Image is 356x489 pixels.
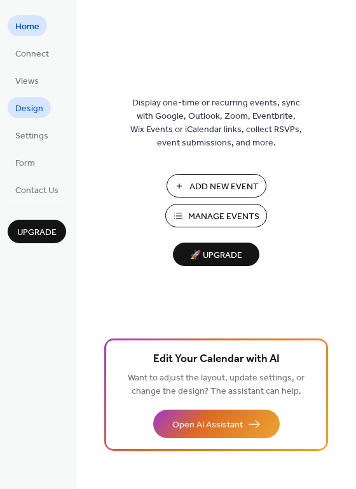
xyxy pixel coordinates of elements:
span: Views [15,75,39,88]
a: Connect [8,43,57,64]
span: Home [15,20,39,34]
button: 🚀 Upgrade [173,243,259,266]
span: Form [15,157,35,170]
a: Form [8,152,43,173]
button: Add New Event [167,174,266,198]
span: Open AI Assistant [172,419,243,432]
button: Open AI Assistant [153,410,280,438]
a: Home [8,15,47,36]
span: Add New Event [189,180,259,194]
span: Edit Your Calendar with AI [153,351,280,368]
button: Upgrade [8,220,66,243]
span: Want to adjust the layout, update settings, or change the design? The assistant can help. [128,370,305,400]
a: Views [8,70,46,91]
span: Settings [15,130,48,143]
a: Settings [8,124,56,145]
a: Contact Us [8,179,66,200]
span: Connect [15,48,49,61]
span: Display one-time or recurring events, sync with Google, Outlook, Zoom, Eventbrite, Wix Events or ... [130,97,302,150]
button: Manage Events [165,204,267,227]
span: Design [15,102,43,116]
span: 🚀 Upgrade [181,247,252,264]
a: Design [8,97,51,118]
span: Upgrade [17,226,57,239]
span: Manage Events [188,210,259,224]
span: Contact Us [15,184,58,198]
